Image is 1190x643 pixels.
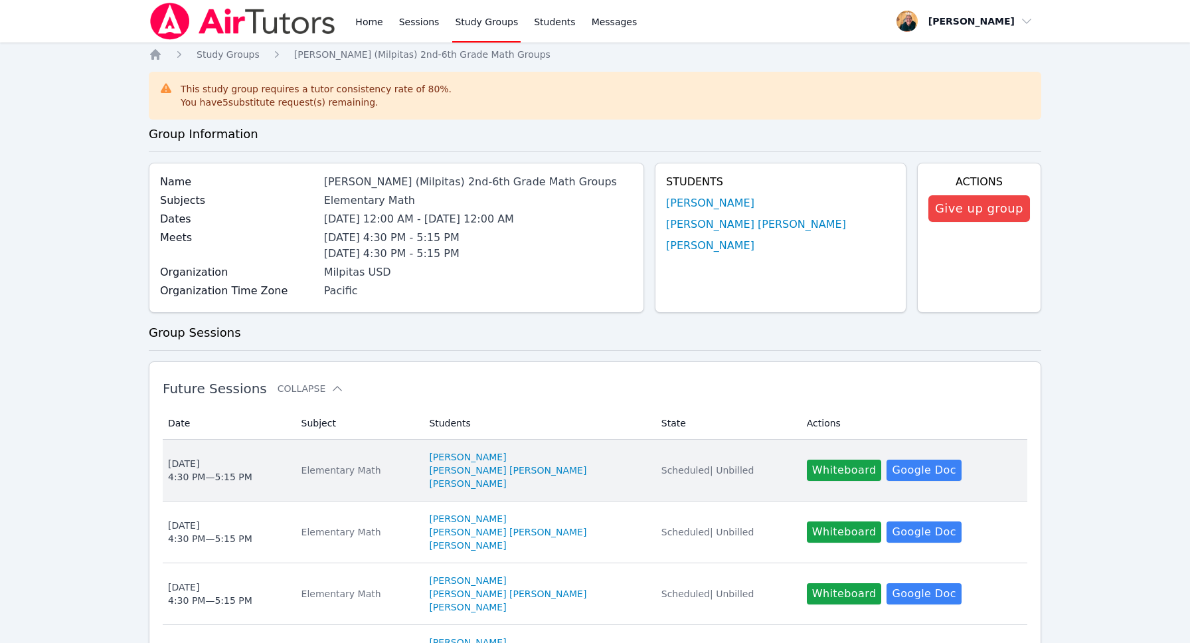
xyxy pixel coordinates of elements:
nav: Breadcrumb [149,48,1041,61]
a: [PERSON_NAME] (Milpitas) 2nd-6th Grade Math Groups [294,48,551,61]
a: [PERSON_NAME] [429,450,506,464]
span: Messages [592,15,637,29]
div: This study group requires a tutor consistency rate of 80 %. [181,82,452,109]
h3: Group Information [149,125,1041,143]
a: [PERSON_NAME] [429,512,506,525]
a: [PERSON_NAME] [PERSON_NAME] [429,464,586,477]
button: Whiteboard [807,521,882,543]
span: Scheduled | Unbilled [661,465,754,476]
span: [DATE] 12:00 AM - [DATE] 12:00 AM [324,213,514,225]
button: Collapse [278,382,344,395]
label: Name [160,174,316,190]
div: Pacific [324,283,633,299]
h4: Students [666,174,895,190]
div: Elementary Math [324,193,633,209]
a: Google Doc [887,521,961,543]
h3: Group Sessions [149,323,1041,342]
label: Dates [160,211,316,227]
div: Elementary Math [301,464,414,477]
th: Date [163,407,294,440]
a: [PERSON_NAME] [429,574,506,587]
tr: [DATE]4:30 PM—5:15 PMElementary Math[PERSON_NAME][PERSON_NAME] [PERSON_NAME][PERSON_NAME]Schedule... [163,563,1027,625]
li: [DATE] 4:30 PM - 5:15 PM [324,230,633,246]
label: Organization Time Zone [160,283,316,299]
a: [PERSON_NAME] [429,600,506,614]
a: [PERSON_NAME] [666,238,754,254]
button: Whiteboard [807,460,882,481]
label: Subjects [160,193,316,209]
button: Whiteboard [807,583,882,604]
img: Air Tutors [149,3,337,40]
label: Meets [160,230,316,246]
span: Study Groups [197,49,260,60]
div: [DATE] 4:30 PM — 5:15 PM [168,457,252,484]
a: [PERSON_NAME] [PERSON_NAME] [429,587,586,600]
label: Organization [160,264,316,280]
th: Actions [799,407,1027,440]
tr: [DATE]4:30 PM—5:15 PMElementary Math[PERSON_NAME][PERSON_NAME] [PERSON_NAME][PERSON_NAME]Schedule... [163,502,1027,563]
span: [PERSON_NAME] (Milpitas) 2nd-6th Grade Math Groups [294,49,551,60]
a: Google Doc [887,460,961,481]
a: [PERSON_NAME] [PERSON_NAME] [666,217,846,232]
tr: [DATE]4:30 PM—5:15 PMElementary Math[PERSON_NAME][PERSON_NAME] [PERSON_NAME][PERSON_NAME]Schedule... [163,440,1027,502]
div: You have 5 substitute request(s) remaining. [181,96,452,109]
div: [PERSON_NAME] (Milpitas) 2nd-6th Grade Math Groups [324,174,633,190]
div: Milpitas USD [324,264,633,280]
div: [DATE] 4:30 PM — 5:15 PM [168,519,252,545]
a: Study Groups [197,48,260,61]
div: [DATE] 4:30 PM — 5:15 PM [168,581,252,607]
div: Elementary Math [301,525,414,539]
span: Scheduled | Unbilled [661,527,754,537]
a: [PERSON_NAME] [PERSON_NAME] [429,525,586,539]
a: [PERSON_NAME] [429,539,506,552]
a: Google Doc [887,583,961,604]
h4: Actions [928,174,1030,190]
th: State [653,407,799,440]
span: Scheduled | Unbilled [661,589,754,599]
th: Students [421,407,653,440]
button: Give up group [928,195,1030,222]
div: Elementary Math [301,587,414,600]
span: Future Sessions [163,381,267,397]
th: Subject [294,407,422,440]
a: [PERSON_NAME] [429,477,506,490]
a: [PERSON_NAME] [666,195,754,211]
li: [DATE] 4:30 PM - 5:15 PM [324,246,633,262]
